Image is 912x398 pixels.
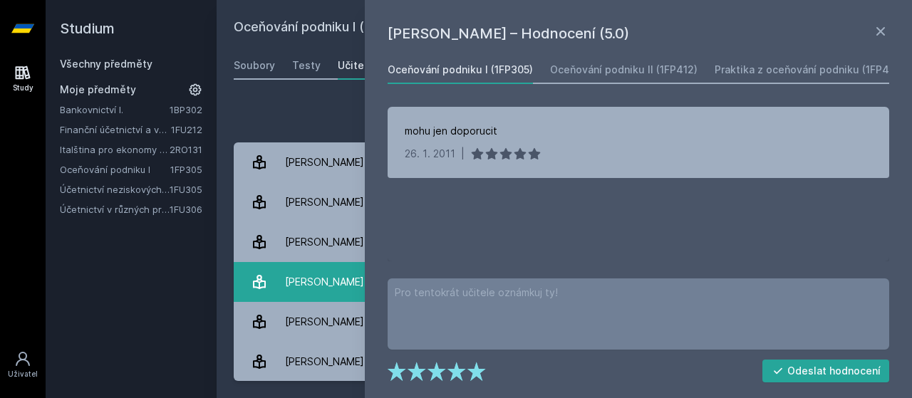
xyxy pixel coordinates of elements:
a: Oceňování podniku I [60,162,170,177]
a: 1BP302 [170,104,202,115]
div: [PERSON_NAME] [285,268,364,296]
a: Učitelé [338,51,373,80]
div: | [461,147,465,161]
a: Study [3,57,43,100]
div: [PERSON_NAME] [285,148,364,177]
a: 2RO131 [170,144,202,155]
a: 1FP305 [170,164,202,175]
a: 1FU212 [171,124,202,135]
div: [PERSON_NAME] [285,228,364,256]
div: [PERSON_NAME] [285,188,364,216]
div: [PERSON_NAME] [285,347,364,376]
a: Finanční účetnictví a výkaznictví podle Mezinárodních standardů účetního výkaznictví (IFRS) [60,122,171,137]
div: Study [13,83,33,93]
div: Uživatel [8,369,38,379]
h2: Oceňování podniku I (1FP305) [234,17,731,40]
a: Soubory [234,51,275,80]
a: 1FU305 [170,184,202,195]
a: [PERSON_NAME] 2 hodnocení 3.5 [234,222,895,262]
a: [PERSON_NAME] 2 hodnocení 4.5 [234,302,895,342]
a: [PERSON_NAME] 1 hodnocení 4.0 [234,342,895,382]
span: Moje předměty [60,83,136,97]
div: [PERSON_NAME] [285,308,364,336]
a: [PERSON_NAME] 3 hodnocení 4.0 [234,182,895,222]
div: 26. 1. 2011 [405,147,455,161]
a: Všechny předměty [60,58,152,70]
a: Uživatel [3,343,43,387]
a: [PERSON_NAME] 1 hodnocení 5.0 [234,262,895,302]
a: Bankovnictví I. [60,103,170,117]
a: 1FU306 [170,204,202,215]
button: Odeslat hodnocení [762,360,890,382]
a: Účetnictví neziskových organizací [60,182,170,197]
div: Soubory [234,58,275,73]
a: Účetnictví v různých právních formách podnikání [60,202,170,216]
a: [PERSON_NAME] 1 hodnocení 5.0 [234,142,895,182]
div: mohu jen doporucit [405,124,497,138]
a: Italština pro ekonomy - základní úroveň 1 (A0/A1) [60,142,170,157]
div: Učitelé [338,58,373,73]
div: Testy [292,58,321,73]
a: Testy [292,51,321,80]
